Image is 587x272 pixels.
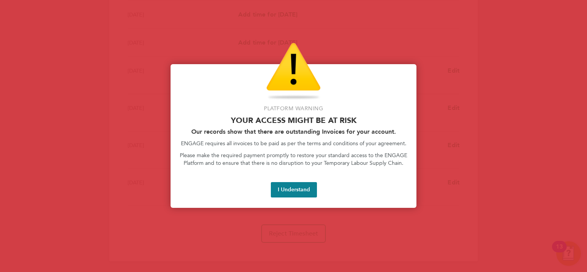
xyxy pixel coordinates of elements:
[266,43,321,100] img: Warning Icon
[180,116,407,125] p: Your access might be at risk
[180,105,407,113] p: Platform Warning
[171,64,416,208] div: Access At Risk
[271,182,317,197] button: I Understand
[180,152,407,167] p: Please make the required payment promptly to restore your standard access to the ENGAGE Platform ...
[180,128,407,135] h2: Our records show that there are outstanding Invoices for your account.
[180,140,407,148] p: ENGAGE requires all invoices to be paid as per the terms and conditions of your agreement.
